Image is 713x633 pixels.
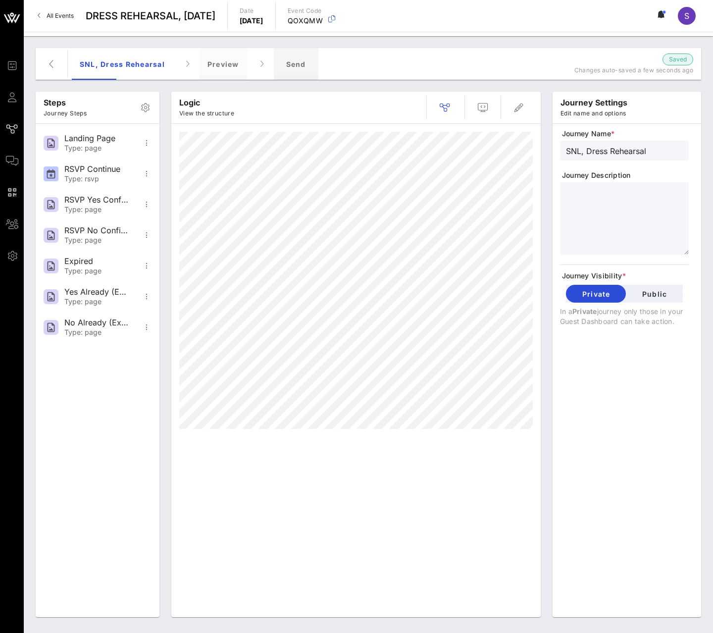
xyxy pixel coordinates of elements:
[64,257,130,266] div: Expired
[560,108,627,118] p: Edit name and options
[72,48,173,80] div: SNL, Dress Rehearsal
[44,97,87,108] p: Steps
[64,236,130,245] div: Type: page
[64,175,130,183] div: Type: rsvp
[240,6,263,16] p: Date
[64,134,130,143] div: Landing Page
[86,8,215,23] span: DRESS REHEARSAL, [DATE]
[560,97,627,108] p: journey settings
[288,6,323,16] p: Event Code
[562,129,689,139] span: Journey Name
[64,267,130,275] div: Type: page
[569,65,693,75] p: Changes auto-saved a few seconds ago
[288,16,323,26] p: QOXQMW
[64,226,130,235] div: RSVP No Confirmation
[634,290,675,298] span: Public
[562,271,689,281] span: Journey Visibility
[64,328,130,337] div: Type: page
[179,108,234,118] p: View the structure
[566,285,626,303] button: Private
[240,16,263,26] p: [DATE]
[64,287,130,297] div: Yes Already (Expired)
[64,144,130,153] div: Type: page
[47,12,74,19] span: All Events
[64,195,130,205] div: RSVP Yes Confirmation
[64,318,130,327] div: No Already (Expired)
[626,285,683,303] button: Public
[64,298,130,306] div: Type: page
[64,164,130,174] div: RSVP Continue
[669,54,687,64] span: Saved
[32,8,80,24] a: All Events
[572,307,597,316] span: Private
[562,170,689,180] span: Journey Description
[64,206,130,214] div: Type: page
[560,307,689,326] p: In a journey only those in your Guest Dashboard can take action.
[274,48,318,80] div: Send
[678,7,696,25] div: S
[179,97,234,108] p: Logic
[684,11,689,21] span: S
[574,290,618,298] span: Private
[200,48,247,80] div: Preview
[44,108,87,118] p: Journey Steps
